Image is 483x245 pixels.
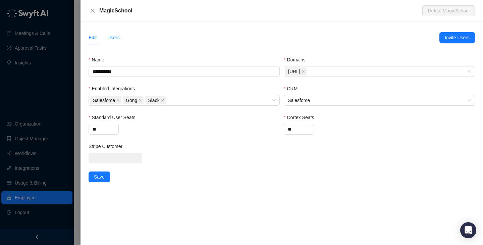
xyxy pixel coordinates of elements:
[89,34,97,41] div: Edit
[284,56,310,63] label: Domains
[89,114,140,121] label: Standard User Seats
[89,124,118,134] input: Standard User Seats
[285,67,307,76] span: magicschool.ai
[99,7,422,15] div: MagicSchool
[167,98,169,103] input: Enabled Integrations
[439,32,475,43] button: Invite Users
[284,124,314,134] input: Cortex Seats
[89,56,109,63] label: Name
[145,96,166,104] span: Slack
[302,70,305,73] span: close
[284,85,302,92] label: CRM
[90,96,121,104] span: Salesforce
[148,97,159,104] span: Slack
[422,5,475,16] button: Delete MagicSchool
[93,97,115,104] span: Salesforce
[139,99,142,102] span: close
[89,143,127,150] label: Stripe Customer
[161,99,164,102] span: close
[288,95,471,105] span: Salesforce
[107,34,120,41] div: Users
[126,97,137,104] span: Gong
[94,173,105,181] span: Save
[89,66,280,77] input: Name
[116,99,120,102] span: close
[89,85,140,92] label: Enabled Integrations
[284,114,319,121] label: Cortex Seats
[123,96,144,104] span: Gong
[460,222,476,238] div: Open Intercom Messenger
[90,8,95,13] span: close
[445,34,470,41] span: Invite Users
[308,69,309,74] input: Domains
[288,68,300,75] span: [URL]
[89,171,110,182] button: Save
[89,7,97,15] button: Close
